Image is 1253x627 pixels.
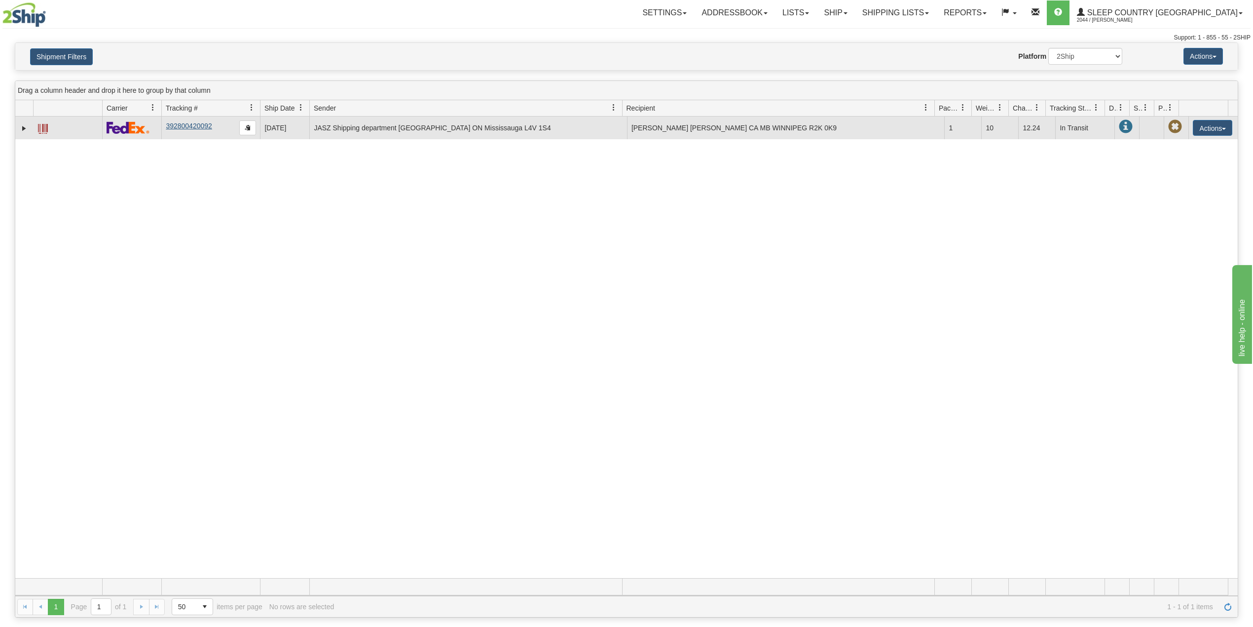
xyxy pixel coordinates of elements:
[1158,103,1167,113] span: Pickup Status
[178,602,191,612] span: 50
[1220,599,1236,615] a: Refresh
[627,117,945,139] td: [PERSON_NAME] [PERSON_NAME] CA MB WINNIPEG R2K 0K9
[981,117,1018,139] td: 10
[1134,103,1142,113] span: Shipment Issues
[1183,48,1223,65] button: Actions
[48,599,64,615] span: Page 1
[1085,8,1238,17] span: Sleep Country [GEOGRAPHIC_DATA]
[1162,99,1179,116] a: Pickup Status filter column settings
[775,0,816,25] a: Lists
[7,6,91,18] div: live help - online
[936,0,994,25] a: Reports
[1077,15,1151,25] span: 2044 / [PERSON_NAME]
[293,99,309,116] a: Ship Date filter column settings
[19,123,29,133] a: Expand
[816,0,854,25] a: Ship
[955,99,971,116] a: Packages filter column settings
[341,603,1213,611] span: 1 - 1 of 1 items
[107,121,149,134] img: 2 - FedEx Express®
[260,117,309,139] td: [DATE]
[1055,117,1114,139] td: In Transit
[2,34,1251,42] div: Support: 1 - 855 - 55 - 2SHIP
[1050,103,1093,113] span: Tracking Status
[635,0,694,25] a: Settings
[309,117,627,139] td: JASZ Shipping department [GEOGRAPHIC_DATA] ON Mississauga L4V 1S4
[1137,99,1154,116] a: Shipment Issues filter column settings
[239,120,256,135] button: Copy to clipboard
[71,598,127,615] span: Page of 1
[939,103,959,113] span: Packages
[197,599,213,615] span: select
[172,598,213,615] span: Page sizes drop down
[1112,99,1129,116] a: Delivery Status filter column settings
[855,0,936,25] a: Shipping lists
[2,2,46,27] img: logo2044.jpg
[626,103,655,113] span: Recipient
[264,103,295,113] span: Ship Date
[15,81,1238,100] div: grid grouping header
[1069,0,1250,25] a: Sleep Country [GEOGRAPHIC_DATA] 2044 / [PERSON_NAME]
[314,103,336,113] span: Sender
[166,122,212,130] a: 392800420092
[605,99,622,116] a: Sender filter column settings
[269,603,334,611] div: No rows are selected
[1109,103,1117,113] span: Delivery Status
[1088,99,1105,116] a: Tracking Status filter column settings
[107,103,128,113] span: Carrier
[1018,51,1046,61] label: Platform
[976,103,996,113] span: Weight
[243,99,260,116] a: Tracking # filter column settings
[38,119,48,135] a: Label
[1029,99,1045,116] a: Charge filter column settings
[1013,103,1033,113] span: Charge
[1230,263,1252,364] iframe: chat widget
[145,99,161,116] a: Carrier filter column settings
[694,0,775,25] a: Addressbook
[918,99,934,116] a: Recipient filter column settings
[1018,117,1055,139] td: 12.24
[172,598,262,615] span: items per page
[91,599,111,615] input: Page 1
[1119,120,1133,134] span: In Transit
[1168,120,1182,134] span: Pickup Not Assigned
[1193,120,1232,136] button: Actions
[944,117,981,139] td: 1
[166,103,198,113] span: Tracking #
[992,99,1008,116] a: Weight filter column settings
[30,48,93,65] button: Shipment Filters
